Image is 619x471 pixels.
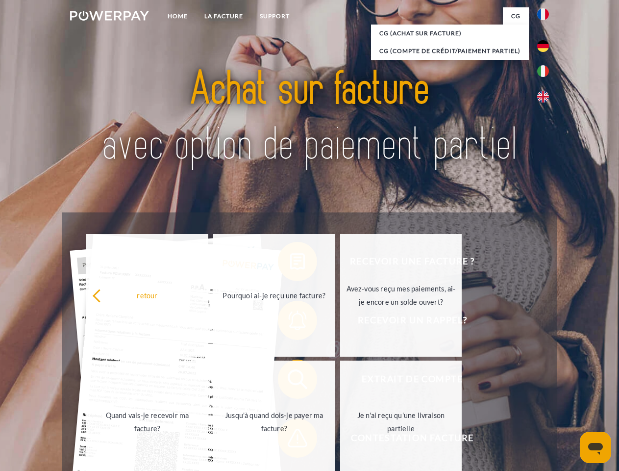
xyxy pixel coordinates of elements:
img: de [537,40,549,52]
img: en [537,91,549,103]
div: Pourquoi ai-je reçu une facture? [219,288,329,302]
div: Avez-vous reçu mes paiements, ai-je encore un solde ouvert? [346,282,456,309]
iframe: Bouton de lancement de la fenêtre de messagerie [580,432,611,463]
a: CG (achat sur facture) [371,25,529,42]
a: Support [251,7,298,25]
div: Quand vais-je recevoir ma facture? [92,409,202,435]
img: fr [537,8,549,20]
div: Jusqu'à quand dois-je payer ma facture? [219,409,329,435]
img: title-powerpay_fr.svg [94,47,525,188]
a: CG (Compte de crédit/paiement partiel) [371,42,529,60]
div: retour [92,288,202,302]
img: it [537,65,549,77]
a: Avez-vous reçu mes paiements, ai-je encore un solde ouvert? [340,234,462,357]
img: logo-powerpay-white.svg [70,11,149,21]
a: LA FACTURE [196,7,251,25]
div: Je n'ai reçu qu'une livraison partielle [346,409,456,435]
a: Home [159,7,196,25]
a: CG [503,7,529,25]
